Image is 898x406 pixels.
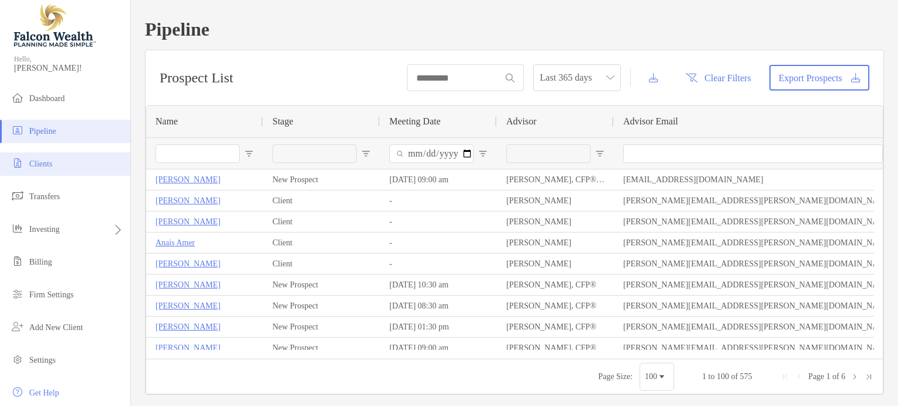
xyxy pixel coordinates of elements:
[506,74,514,82] img: input icon
[29,94,65,103] span: Dashboard
[156,235,195,250] a: Anais Amer
[156,144,240,163] input: Name Filter Input
[11,254,25,268] img: billing icon
[244,149,254,158] button: Open Filter Menu
[156,116,178,127] span: Name
[380,254,497,274] div: -
[506,116,537,127] span: Advisor
[11,221,25,235] img: investing icon
[497,254,614,274] div: [PERSON_NAME]
[263,211,380,232] div: Client
[389,144,474,163] input: Meeting Date Filter Input
[29,192,60,201] span: Transfers
[709,372,715,381] span: to
[497,169,614,190] div: [PERSON_NAME], CFP®, CFA®
[263,317,380,337] div: New Prospect
[809,372,824,381] span: Page
[156,172,220,187] a: [PERSON_NAME]
[29,290,74,299] span: Firm Settings
[272,116,293,127] span: Stage
[29,159,53,168] span: Clients
[540,65,614,91] span: Last 365 days
[156,320,220,334] a: [PERSON_NAME]
[497,338,614,358] div: [PERSON_NAME], CFP®
[598,372,633,381] div: Page Size:
[263,190,380,211] div: Client
[11,352,25,366] img: settings icon
[380,338,497,358] div: [DATE] 09:00 am
[263,233,380,253] div: Client
[380,211,497,232] div: -
[731,372,738,381] span: of
[29,258,52,266] span: Billing
[14,64,123,73] span: [PERSON_NAME]!
[623,116,678,127] span: Advisor Email
[263,296,380,316] div: New Prospect
[497,296,614,316] div: [PERSON_NAME], CFP®
[145,19,884,40] h1: Pipeline
[623,144,883,163] input: Advisor Email Filter Input
[160,70,233,86] h3: Prospect List
[11,189,25,203] img: transfers icon
[841,372,845,381] span: 6
[263,254,380,274] div: Client
[156,214,220,229] a: [PERSON_NAME]
[29,388,59,397] span: Get Help
[864,372,873,381] div: Last Page
[11,123,25,137] img: pipeline icon
[29,225,60,234] span: Investing
[702,372,706,381] span: 1
[29,323,83,332] span: Add New Client
[156,341,220,355] a: [PERSON_NAME]
[11,287,25,301] img: firm-settings icon
[156,299,220,313] a: [PERSON_NAME]
[29,127,56,136] span: Pipeline
[497,317,614,337] div: [PERSON_NAME], CFP®
[380,233,497,253] div: -
[497,233,614,253] div: [PERSON_NAME]
[478,149,488,158] button: Open Filter Menu
[769,65,869,91] a: Export Prospects
[645,372,657,381] div: 100
[380,275,497,295] div: [DATE] 10:30 am
[11,320,25,334] img: add_new_client icon
[263,169,380,190] div: New Prospect
[380,169,497,190] div: [DATE] 09:00 am
[156,277,220,292] a: [PERSON_NAME]
[389,116,441,127] span: Meeting Date
[497,190,614,211] div: [PERSON_NAME]
[595,149,605,158] button: Open Filter Menu
[11,385,25,399] img: get-help icon
[11,156,25,170] img: clients icon
[640,363,674,391] div: Page Size
[497,275,614,295] div: [PERSON_NAME], CFP®
[740,372,752,381] span: 575
[263,275,380,295] div: New Prospect
[380,317,497,337] div: [DATE] 01:30 pm
[380,190,497,211] div: -
[497,211,614,232] div: [PERSON_NAME]
[263,338,380,358] div: New Prospect
[14,5,96,47] img: Falcon Wealth Planning Logo
[833,372,840,381] span: of
[11,91,25,105] img: dashboard icon
[795,372,804,381] div: Previous Page
[850,372,859,381] div: Next Page
[156,256,220,271] a: [PERSON_NAME]
[380,296,497,316] div: [DATE] 08:30 am
[29,356,56,365] span: Settings
[717,372,729,381] span: 100
[361,149,371,158] button: Open Filter Menu
[780,372,790,381] div: First Page
[826,372,830,381] span: 1
[156,193,220,208] a: [PERSON_NAME]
